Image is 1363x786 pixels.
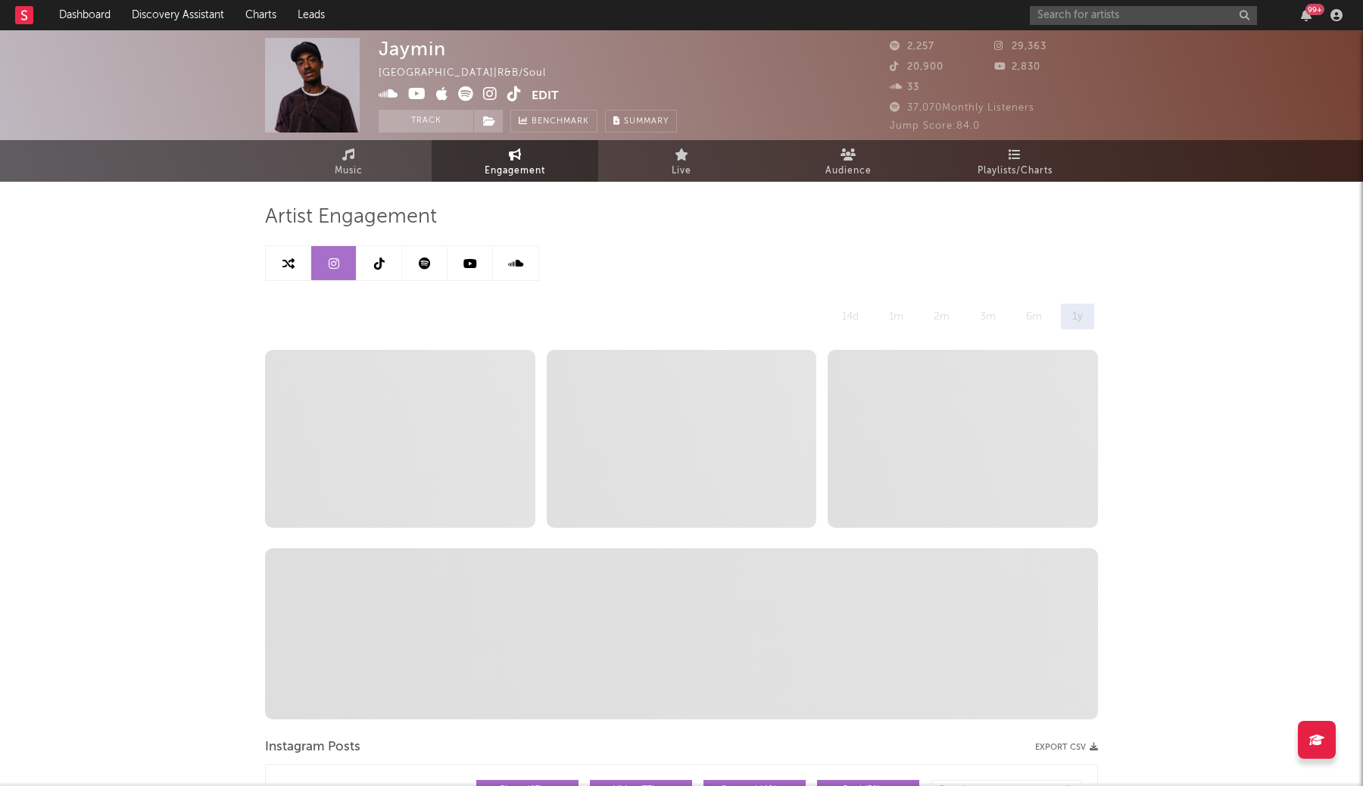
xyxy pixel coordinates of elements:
[968,304,1007,329] div: 3m
[432,140,598,182] a: Engagement
[672,162,691,180] span: Live
[598,140,765,182] a: Live
[978,162,1053,180] span: Playlists/Charts
[265,140,432,182] a: Music
[1061,304,1094,329] div: 1y
[890,83,919,92] span: 33
[1301,9,1312,21] button: 99+
[485,162,545,180] span: Engagement
[825,162,872,180] span: Audience
[931,140,1098,182] a: Playlists/Charts
[510,110,597,133] a: Benchmark
[831,304,870,329] div: 14d
[532,86,559,105] button: Edit
[379,38,446,60] div: Jaymin
[890,42,934,51] span: 2,257
[265,738,360,756] span: Instagram Posts
[532,113,589,131] span: Benchmark
[379,110,473,133] button: Track
[765,140,931,182] a: Audience
[994,62,1040,72] span: 2,830
[1305,4,1324,15] div: 99 +
[605,110,677,133] button: Summary
[890,62,943,72] span: 20,900
[265,208,437,226] span: Artist Engagement
[335,162,363,180] span: Music
[994,42,1046,51] span: 29,363
[1015,304,1053,329] div: 6m
[922,304,961,329] div: 2m
[624,117,669,126] span: Summary
[379,64,563,83] div: [GEOGRAPHIC_DATA] | R&B/Soul
[890,103,1034,113] span: 37,070 Monthly Listeners
[878,304,915,329] div: 1m
[890,121,980,131] span: Jump Score: 84.0
[1030,6,1257,25] input: Search for artists
[1035,743,1098,752] button: Export CSV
